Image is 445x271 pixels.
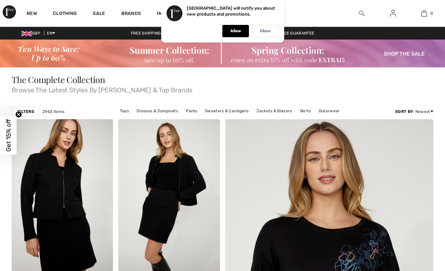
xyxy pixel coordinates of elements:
[296,107,314,115] a: Skirts
[182,107,201,115] a: Pants
[43,109,64,115] span: 2963 items
[315,107,343,115] a: Outerwear
[53,11,77,18] a: Clothing
[93,11,105,18] a: Sale
[47,31,55,36] span: EN
[187,6,275,17] p: [GEOGRAPHIC_DATA] will notify you about new products and promotions.
[395,109,433,115] div: : Newest
[260,29,271,34] p: Close
[12,84,433,93] span: Browse The Latest Styles By [PERSON_NAME] & Top Brands
[133,107,181,115] a: Dresses & Jumpsuits
[27,11,37,18] a: New
[15,111,22,118] button: Close teaser
[12,74,105,85] span: The Complete Collection
[390,9,396,17] img: My Info
[409,9,439,17] a: 0
[385,9,401,18] a: Sign In
[121,11,141,18] a: Brands
[430,10,433,16] span: 0
[3,5,16,19] img: 1ère Avenue
[359,9,365,17] img: search the website
[117,107,132,115] a: Tops
[157,11,186,18] span: Inspiration
[17,109,34,115] strong: Filters
[21,31,43,36] span: GBP
[421,9,427,17] img: My Bag
[255,31,320,36] a: Lowest Price Guarantee
[395,109,413,114] strong: Sort By
[253,107,295,115] a: Jackets & Blazers
[230,29,241,34] p: Allow
[126,31,212,36] a: Free shipping on orders over ₤120
[5,119,12,152] span: Get 15% off
[202,107,252,115] a: Sweaters & Cardigans
[21,31,32,36] img: UK Pound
